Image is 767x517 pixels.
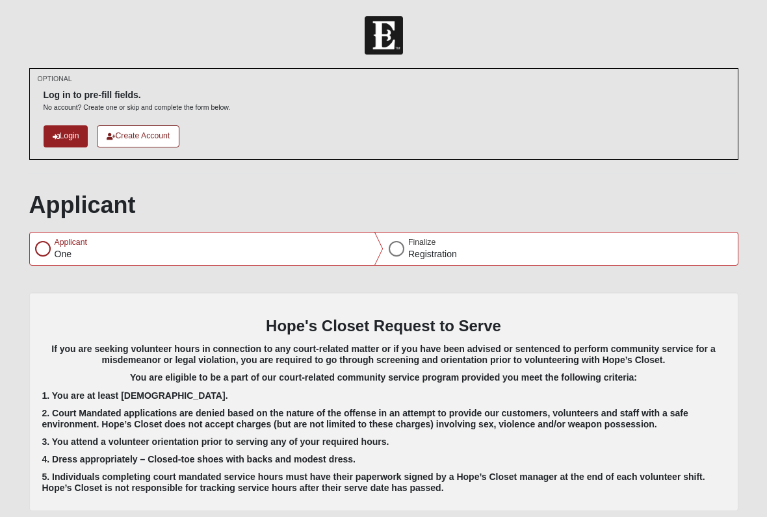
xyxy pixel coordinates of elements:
span: Applicant [55,238,87,247]
p: One [55,247,87,261]
h5: 3. You attend a volunteer orientation prior to serving any of your required hours. [42,436,725,448]
img: Church of Eleven22 Logo [365,16,403,55]
h5: 2. Court Mandated applications are denied based on the nature of the offense in an attempt to pro... [42,408,725,430]
h3: Hope's Closet Request to Serve [42,317,725,336]
h5: 1. You are at least [DEMOGRAPHIC_DATA]. [42,390,725,401]
h5: 5. Individuals completing court mandated service hours must have their paperwork signed by a Hope... [42,472,725,494]
p: Registration [408,247,457,261]
span: Finalize [408,238,435,247]
h1: Applicant [29,191,738,219]
a: Create Account [97,125,179,147]
small: OPTIONAL [38,74,72,84]
h5: You are eligible to be a part of our court-related community service program provided you meet th... [42,372,725,383]
h6: Log in to pre-fill fields. [44,90,231,101]
a: Login [44,125,88,147]
h5: If you are seeking volunteer hours in connection to any court-related matter or if you have been ... [42,344,725,366]
h5: 4. Dress appropriately – Closed-toe shoes with backs and modest dress. [42,454,725,465]
p: No account? Create one or skip and complete the form below. [44,103,231,112]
